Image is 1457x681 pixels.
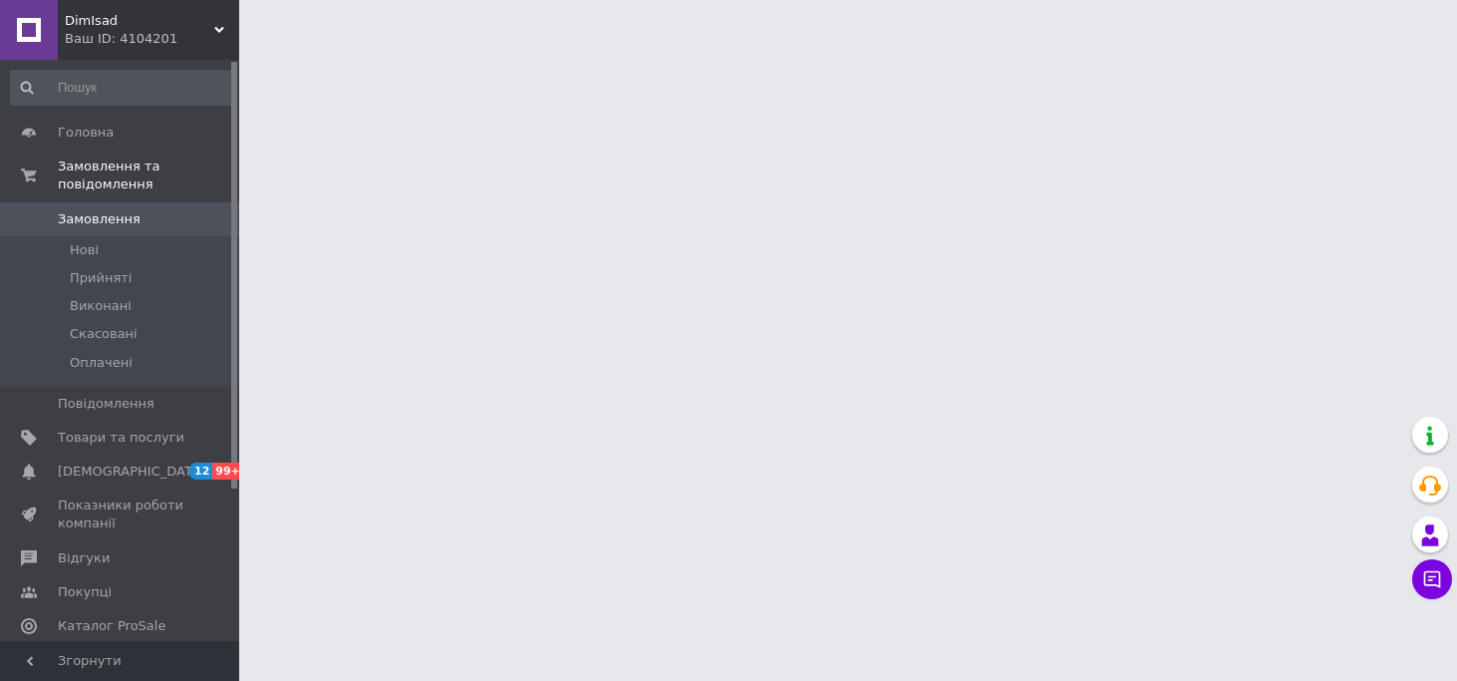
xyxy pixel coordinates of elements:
[58,497,184,532] span: Показники роботи компанії
[58,124,114,142] span: Головна
[65,12,214,30] span: DimIsad
[70,325,138,343] span: Скасовані
[58,463,205,481] span: [DEMOGRAPHIC_DATA]
[58,429,184,447] span: Товари та послуги
[58,158,239,193] span: Замовлення та повідомлення
[58,617,165,635] span: Каталог ProSale
[212,463,245,480] span: 99+
[58,395,154,413] span: Повідомлення
[1412,559,1452,599] button: Чат з покупцем
[65,30,239,48] div: Ваш ID: 4104201
[70,297,132,315] span: Виконані
[189,463,212,480] span: 12
[58,210,141,228] span: Замовлення
[10,70,235,106] input: Пошук
[58,549,110,567] span: Відгуки
[70,241,99,259] span: Нові
[58,583,112,601] span: Покупці
[70,354,133,372] span: Оплачені
[70,269,132,287] span: Прийняті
